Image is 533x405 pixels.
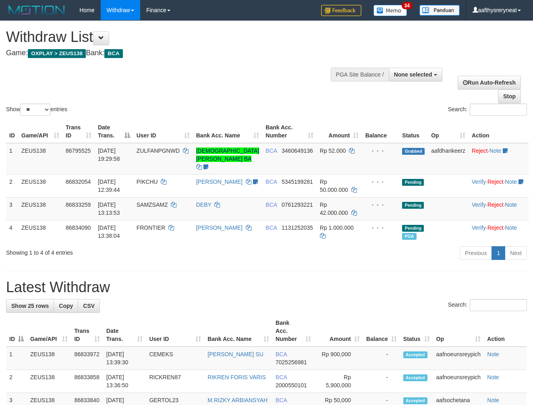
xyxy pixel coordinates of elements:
span: Accepted [403,351,427,358]
td: CEMEKS [146,347,204,370]
span: Copy 5345199281 to clipboard [282,179,313,185]
a: DEBY [196,201,212,208]
span: Rp 52.000 [320,147,346,154]
span: Show 25 rows [11,303,49,309]
th: Action [469,120,529,143]
a: Note [487,374,499,380]
a: Note [487,397,499,403]
td: ZEUS138 [18,143,62,174]
span: 86832054 [66,179,91,185]
span: Grabbed [402,148,425,155]
a: Previous [460,246,492,260]
td: RICKREN87 [146,370,204,393]
span: BCA [265,147,277,154]
span: 86834090 [66,224,91,231]
td: - [363,347,400,370]
select: Showentries [20,104,50,116]
td: 3 [6,197,18,220]
td: [DATE] 13:36:50 [103,370,146,393]
span: Copy 0761293221 to clipboard [282,201,313,208]
span: [DATE] 12:39:44 [98,179,120,193]
a: Next [505,246,527,260]
span: Rp 42.000.000 [320,201,348,216]
th: Action [484,316,527,347]
td: ZEUS138 [18,197,62,220]
td: · · [469,220,529,243]
a: Verify [472,201,486,208]
img: panduan.png [419,5,460,16]
img: MOTION_logo.png [6,4,67,16]
td: Rp 900,000 [314,347,363,370]
span: Copy 1131252035 to clipboard [282,224,313,231]
td: 4 [6,220,18,243]
span: ZULFANPGNWD [137,147,180,154]
th: Status: activate to sort column ascending [400,316,433,347]
a: [PERSON_NAME] [196,224,243,231]
a: Show 25 rows [6,299,54,313]
span: 86795525 [66,147,91,154]
div: - - - [365,224,396,232]
th: Game/API: activate to sort column ascending [27,316,71,347]
button: None selected [389,68,442,81]
div: Showing 1 to 4 of 4 entries [6,245,216,257]
span: [DATE] 13:38:04 [98,224,120,239]
th: Bank Acc. Number: activate to sort column ascending [262,120,316,143]
span: Accepted [403,374,427,381]
th: ID [6,120,18,143]
h4: Game: Bank: [6,49,347,57]
a: Note [505,224,517,231]
span: OXPLAY > ZEUS138 [28,49,86,58]
h1: Latest Withdraw [6,279,527,295]
label: Search: [448,299,527,311]
th: Op: activate to sort column ascending [433,316,484,347]
th: Amount: activate to sort column ascending [314,316,363,347]
span: Pending [402,179,424,186]
span: BCA [104,49,122,58]
div: - - - [365,178,396,186]
span: Copy [59,303,73,309]
th: Bank Acc. Name: activate to sort column ascending [193,120,263,143]
span: Copy 2000550101 to clipboard [276,382,307,388]
span: BCA [276,397,287,403]
td: 86833972 [71,347,103,370]
label: Search: [448,104,527,116]
th: Op: activate to sort column ascending [428,120,469,143]
span: 34 [402,2,413,9]
span: BCA [276,351,287,357]
span: BCA [265,201,277,208]
a: [DEMOGRAPHIC_DATA][PERSON_NAME] BA [196,147,259,162]
span: 86833259 [66,201,91,208]
th: Amount: activate to sort column ascending [317,120,362,143]
th: Bank Acc. Name: activate to sort column ascending [204,316,272,347]
a: 1 [492,246,505,260]
th: Trans ID: activate to sort column ascending [71,316,103,347]
a: CSV [78,299,100,313]
td: 86833858 [71,370,103,393]
span: SAMZSAMZ [137,201,168,208]
a: [PERSON_NAME] [196,179,243,185]
th: Trans ID: activate to sort column ascending [62,120,95,143]
img: Button%20Memo.svg [373,5,407,16]
span: Rp 50.000.000 [320,179,348,193]
label: Show entries [6,104,67,116]
a: M.RIZKY ARBIANSYAH [207,397,268,403]
th: User ID: activate to sort column ascending [133,120,193,143]
div: PGA Site Balance / [331,68,389,81]
a: Stop [498,89,521,103]
th: ID: activate to sort column descending [6,316,27,347]
div: - - - [365,201,396,209]
a: RIKREN FORIS VARIS [207,374,265,380]
span: Copy 3460649136 to clipboard [282,147,313,154]
td: 1 [6,143,18,174]
td: 2 [6,174,18,197]
span: [DATE] 13:13:53 [98,201,120,216]
td: - [363,370,400,393]
th: User ID: activate to sort column ascending [146,316,204,347]
td: ZEUS138 [18,220,62,243]
span: FRONTIER [137,224,166,231]
a: Note [487,351,499,357]
th: Date Trans.: activate to sort column descending [95,120,133,143]
td: · · [469,174,529,197]
span: PIKCHU [137,179,158,185]
td: · [469,143,529,174]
